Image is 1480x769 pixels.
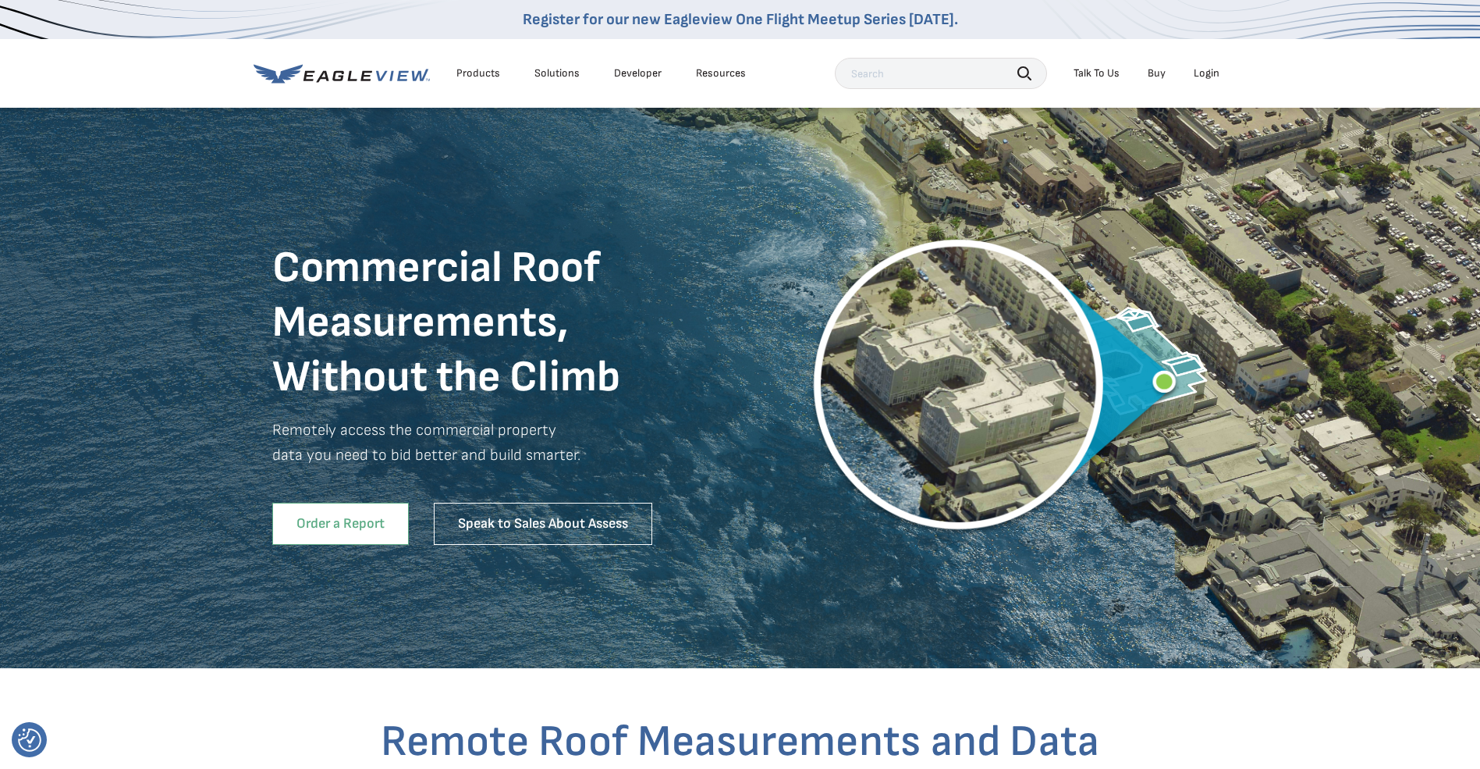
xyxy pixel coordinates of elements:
h1: Commercial Roof Measurements, Without the Climb [272,241,740,405]
div: Solutions [534,66,580,80]
a: Register for our new Eagleview One Flight Meetup Series [DATE]. [523,10,958,29]
a: Order a Report [272,503,409,545]
a: Speak to Sales About Assess [434,503,652,545]
button: Consent Preferences [18,728,41,752]
p: Remotely access the commercial property data you need to bid better and build smarter. [272,418,740,491]
div: Products [456,66,500,80]
a: Buy [1148,66,1166,80]
input: Search [835,58,1047,89]
div: Talk To Us [1074,66,1120,80]
a: Developer [614,66,662,80]
div: Resources [696,66,746,80]
div: Login [1194,66,1219,80]
img: Revisit consent button [18,728,41,752]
